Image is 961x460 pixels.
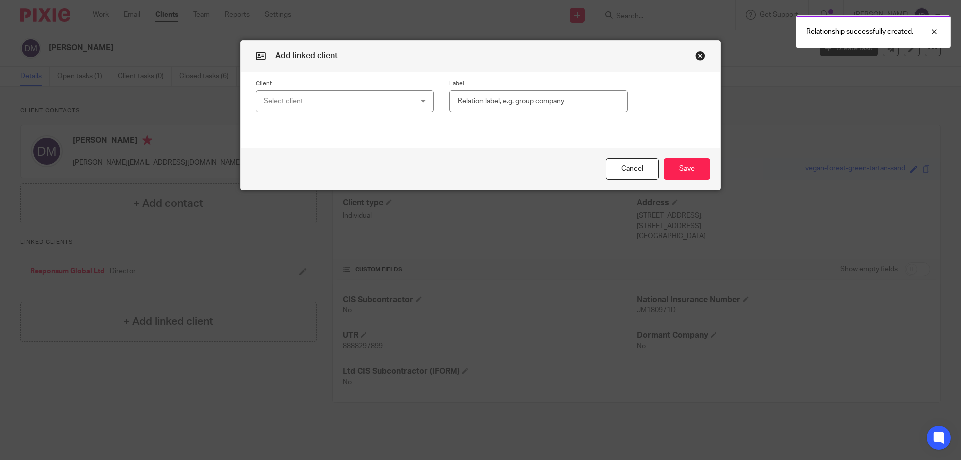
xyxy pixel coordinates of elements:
[264,91,399,112] div: Select client
[449,80,628,88] label: Label
[256,80,434,88] label: Client
[606,158,659,180] button: Cancel
[275,52,338,60] span: Add linked client
[449,90,628,113] input: Relation label, e.g. group company
[806,27,913,37] p: Relationship successfully created.
[664,158,710,180] button: Save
